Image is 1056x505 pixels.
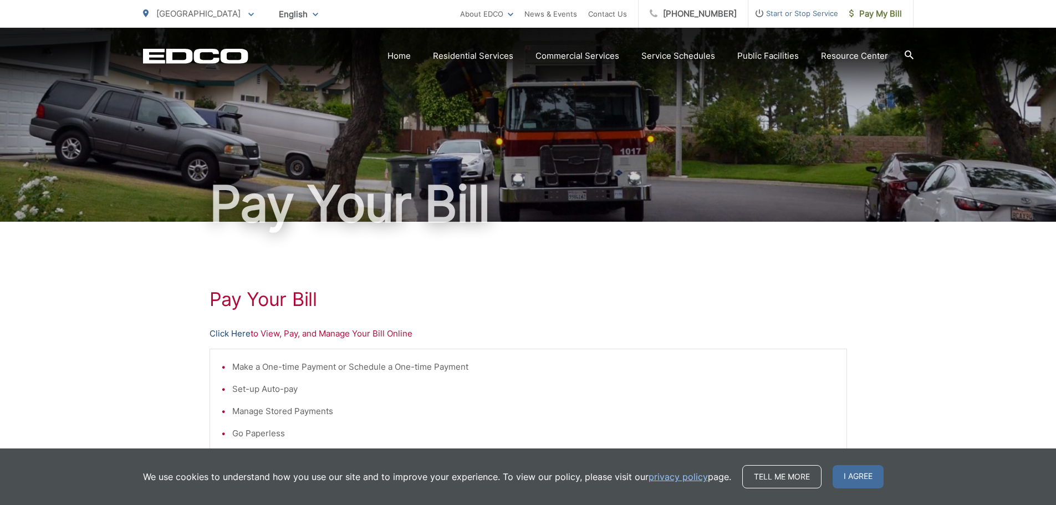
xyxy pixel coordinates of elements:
[387,49,411,63] a: Home
[849,7,902,21] span: Pay My Bill
[232,360,835,374] li: Make a One-time Payment or Schedule a One-time Payment
[535,49,619,63] a: Commercial Services
[833,465,884,488] span: I agree
[588,7,627,21] a: Contact Us
[742,465,822,488] a: Tell me more
[460,7,513,21] a: About EDCO
[524,7,577,21] a: News & Events
[649,470,708,483] a: privacy policy
[641,49,715,63] a: Service Schedules
[737,49,799,63] a: Public Facilities
[232,405,835,418] li: Manage Stored Payments
[232,427,835,440] li: Go Paperless
[143,470,731,483] p: We use cookies to understand how you use our site and to improve your experience. To view our pol...
[821,49,888,63] a: Resource Center
[271,4,327,24] span: English
[232,382,835,396] li: Set-up Auto-pay
[156,8,241,19] span: [GEOGRAPHIC_DATA]
[210,327,847,340] p: to View, Pay, and Manage Your Bill Online
[210,327,251,340] a: Click Here
[143,176,914,232] h1: Pay Your Bill
[143,48,248,64] a: EDCD logo. Return to the homepage.
[210,288,847,310] h1: Pay Your Bill
[433,49,513,63] a: Residential Services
